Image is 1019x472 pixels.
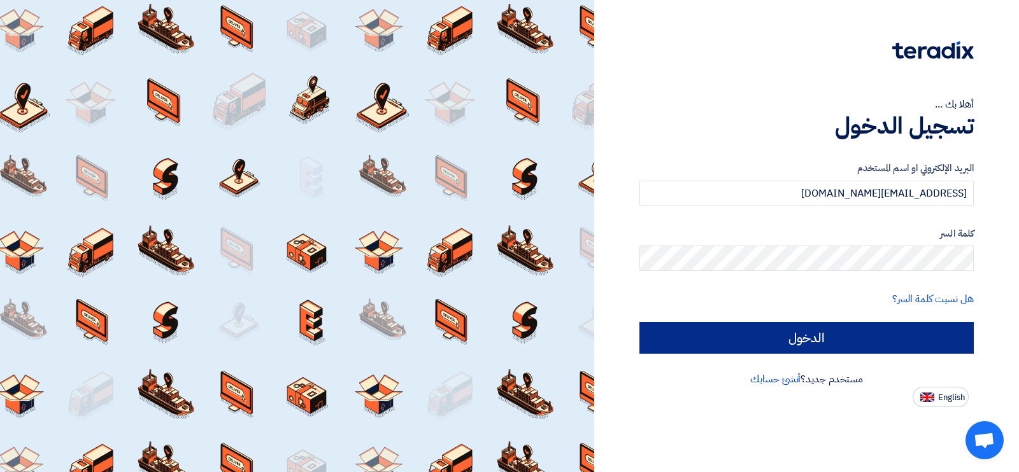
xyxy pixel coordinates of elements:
div: أهلا بك ... [639,97,974,112]
span: English [938,393,965,402]
label: كلمة السر [639,226,974,241]
div: مستخدم جديد؟ [639,371,974,387]
input: الدخول [639,322,974,354]
a: هل نسيت كلمة السر؟ [892,291,974,307]
a: أنشئ حسابك [750,371,801,387]
img: Teradix logo [892,41,974,59]
a: Open chat [966,421,1004,459]
img: en-US.png [920,392,934,402]
h1: تسجيل الدخول [639,112,974,140]
input: أدخل بريد العمل الإلكتروني او اسم المستخدم الخاص بك ... [639,181,974,206]
label: البريد الإلكتروني او اسم المستخدم [639,161,974,176]
button: English [913,387,969,407]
